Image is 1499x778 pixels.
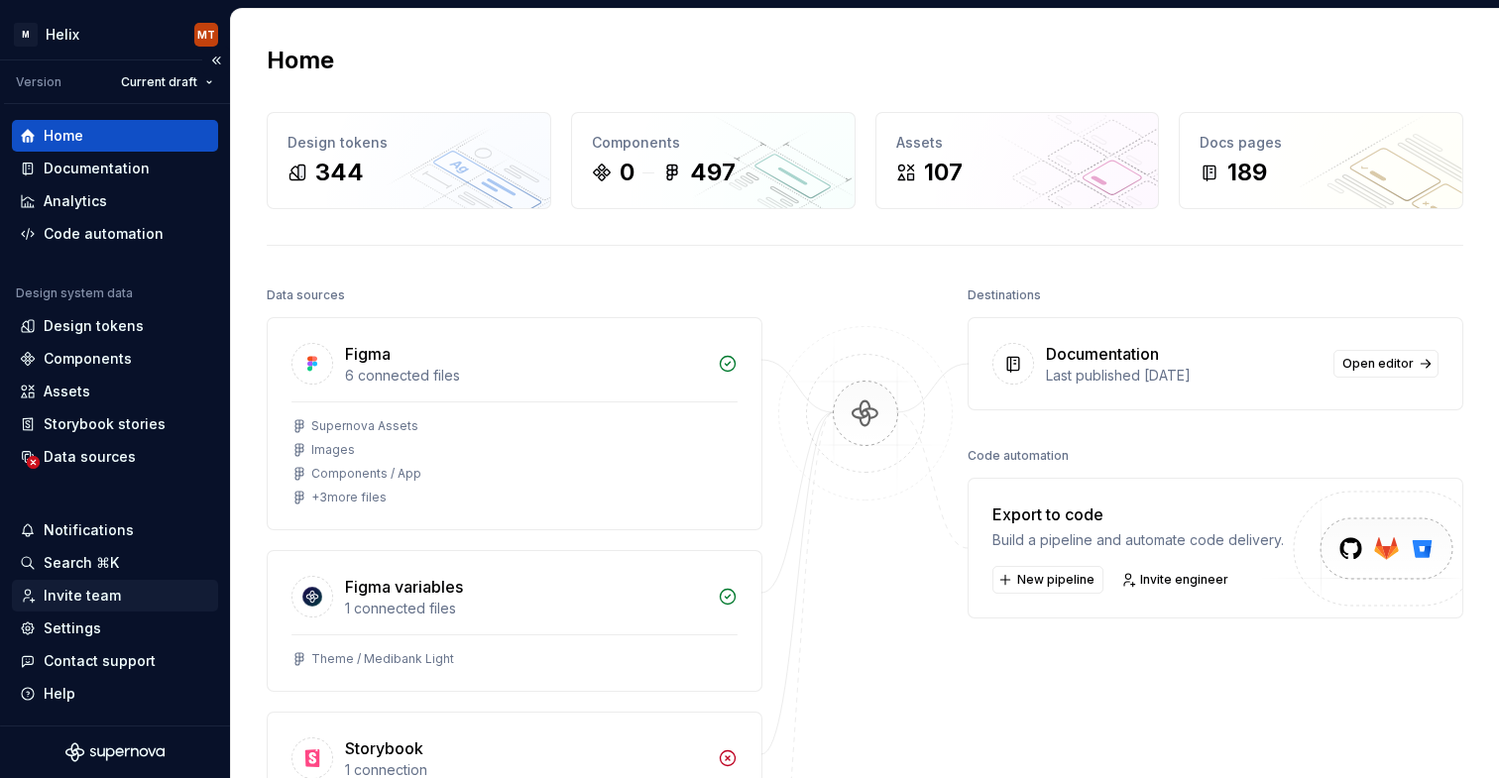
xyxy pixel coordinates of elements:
div: Build a pipeline and automate code delivery. [992,530,1284,550]
div: Design system data [16,285,133,301]
a: Open editor [1333,350,1439,378]
div: Components [592,133,835,153]
div: 1 connected files [345,599,706,618]
div: Theme / Medibank Light [311,651,454,667]
div: Home [44,126,83,146]
div: Assets [896,133,1139,153]
a: Assets [12,376,218,407]
div: Supernova Assets [311,418,418,434]
a: Invite engineer [1115,566,1237,594]
a: Design tokens344 [267,112,551,209]
h2: Home [267,45,334,76]
div: Help [44,684,75,704]
button: New pipeline [992,566,1103,594]
div: Components [44,349,132,369]
div: Docs pages [1200,133,1442,153]
a: Invite team [12,580,218,611]
div: Destinations [968,281,1041,309]
div: Figma variables [345,575,463,599]
div: 0 [620,157,634,188]
button: Search ⌘K [12,547,218,579]
div: Search ⌘K [44,553,119,573]
a: Settings [12,612,218,644]
span: New pipeline [1017,572,1095,588]
div: Assets [44,382,90,401]
a: Analytics [12,185,218,217]
a: Components [12,343,218,375]
button: Current draft [112,68,222,96]
div: 344 [315,157,364,188]
a: Home [12,120,218,152]
a: Figma variables1 connected filesTheme / Medibank Light [267,550,762,692]
span: Invite engineer [1140,572,1228,588]
span: Open editor [1342,356,1414,372]
div: 497 [690,157,736,188]
div: Last published [DATE] [1046,366,1322,386]
a: Code automation [12,218,218,250]
a: Components0497 [571,112,856,209]
a: Figma6 connected filesSupernova AssetsImagesComponents / App+3more files [267,317,762,530]
button: Contact support [12,645,218,677]
div: Invite team [44,586,121,606]
a: Documentation [12,153,218,184]
div: Analytics [44,191,107,211]
div: Version [16,74,61,90]
div: Code automation [968,442,1069,470]
div: Notifications [44,520,134,540]
div: Export to code [992,502,1284,526]
div: 6 connected files [345,366,706,386]
div: Documentation [44,159,150,178]
a: Design tokens [12,310,218,342]
div: MT [197,27,215,43]
a: Data sources [12,441,218,473]
div: 107 [924,157,963,188]
div: Helix [46,25,79,45]
div: Contact support [44,651,156,671]
div: Code automation [44,224,164,244]
div: Components / App [311,466,421,482]
div: Design tokens [44,316,144,336]
div: Storybook [345,736,423,760]
div: Images [311,442,355,458]
a: Docs pages189 [1179,112,1463,209]
div: Design tokens [288,133,530,153]
div: Settings [44,618,101,638]
button: Help [12,678,218,710]
div: M [14,23,38,47]
div: Documentation [1046,342,1159,366]
button: Collapse sidebar [202,47,230,74]
div: Figma [345,342,391,366]
button: MHelixMT [4,13,226,56]
span: Current draft [121,74,197,90]
a: Storybook stories [12,408,218,440]
button: Notifications [12,514,218,546]
div: + 3 more files [311,490,387,505]
svg: Supernova Logo [65,742,165,762]
div: 189 [1227,157,1267,188]
div: Storybook stories [44,414,166,434]
div: Data sources [267,281,345,309]
div: Data sources [44,447,136,467]
a: Assets107 [875,112,1160,209]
